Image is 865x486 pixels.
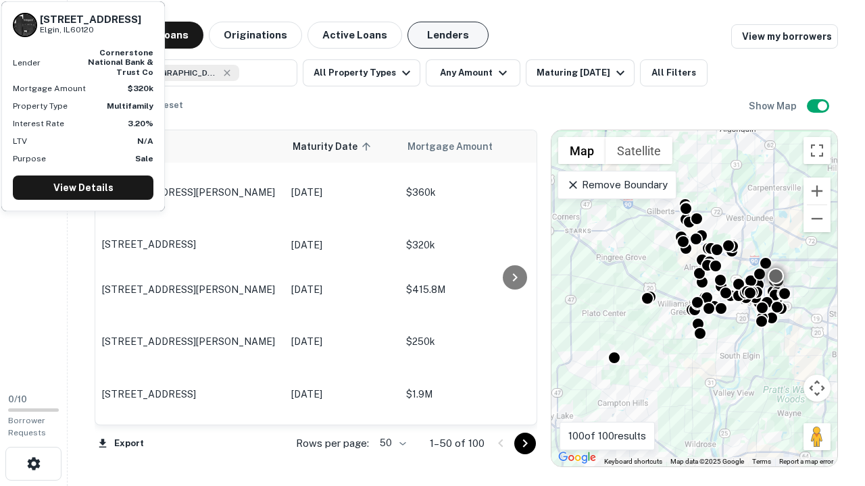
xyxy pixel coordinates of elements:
p: 100 of 100 results [568,428,646,444]
p: [DATE] [291,334,393,349]
p: [DATE] [291,282,393,297]
a: Report a map error [779,458,833,465]
p: 1–50 of 100 [430,435,485,452]
button: Keyboard shortcuts [604,457,662,466]
button: Any Amount [426,59,520,86]
button: Map camera controls [804,375,831,402]
button: All Filters [640,59,708,86]
button: Active Loans [307,22,402,49]
p: $415.8M [406,282,541,297]
p: [DATE] [291,238,393,252]
strong: N/A [137,136,153,146]
button: Go to next page [514,433,536,454]
th: Maturity Date [285,130,399,163]
p: LTV [13,135,27,147]
div: 0 0 [551,130,837,466]
button: Zoom out [804,205,831,232]
p: [DATE] [291,185,393,200]
button: Show satellite imagery [605,137,672,164]
p: Lender [13,57,41,69]
div: 50 [374,433,408,453]
h6: [STREET_ADDRESS] [40,13,141,26]
span: Elgin, [GEOGRAPHIC_DATA], [GEOGRAPHIC_DATA] [118,67,219,79]
button: Originations [209,22,302,49]
span: Maturity Date [293,138,375,155]
p: Elgin, IL60120 [40,24,141,36]
button: Maturing [DATE] [526,59,635,86]
p: $1.9M [406,387,541,402]
p: [STREET_ADDRESS][PERSON_NAME] [102,335,278,348]
th: Location [95,130,285,163]
button: Export [95,433,147,454]
button: Reset [149,92,192,119]
span: Borrower Requests [8,416,46,437]
iframe: Chat Widget [797,378,865,443]
p: Mortgage Amount [13,82,86,94]
img: Google [555,449,599,466]
a: Terms [752,458,771,465]
button: All Property Types [303,59,420,86]
strong: Multifamily [107,101,153,111]
th: Mortgage Amount [399,130,548,163]
p: Remove Boundary [566,177,667,193]
p: [DATE] [291,387,393,402]
p: Rows per page: [296,435,369,452]
strong: Sale [135,154,153,163]
p: $320k [406,238,541,252]
strong: 3.20% [128,119,153,128]
button: Show street map [558,137,605,164]
button: Zoom in [804,178,831,205]
a: View Details [13,175,153,200]
strong: cornerstone national bank & trust co [88,48,153,77]
span: Map data ©2025 Google [670,458,744,465]
p: [STREET_ADDRESS][PERSON_NAME] [102,283,278,296]
button: Toggle fullscreen view [804,137,831,164]
a: View my borrowers [731,24,838,49]
button: Lenders [407,22,489,49]
h6: Show Map [749,99,799,113]
a: Open this area in Google Maps (opens a new window) [555,449,599,466]
p: Property Type [13,100,68,112]
span: Mortgage Amount [407,138,510,155]
p: [STREET_ADDRESS][PERSON_NAME] [102,186,278,198]
p: $250k [406,334,541,349]
strong: $320k [128,84,153,93]
p: Purpose [13,153,46,165]
p: [STREET_ADDRESS] [102,238,278,250]
span: 0 / 10 [8,394,27,404]
p: $360k [406,185,541,200]
p: [STREET_ADDRESS] [102,388,278,400]
div: Maturing [DATE] [537,65,628,81]
p: Interest Rate [13,117,64,130]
